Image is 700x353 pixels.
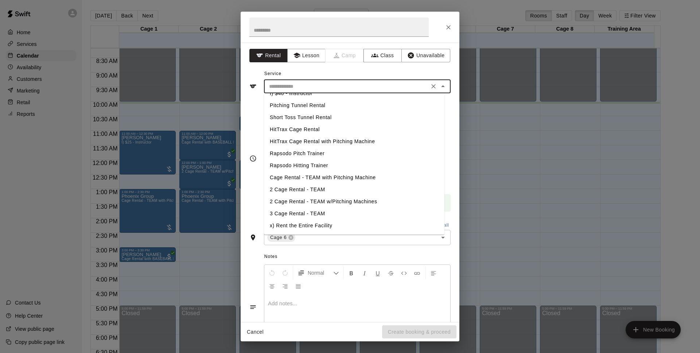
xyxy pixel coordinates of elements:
[385,266,397,279] button: Format Strikethrough
[295,266,342,279] button: Formatting Options
[438,81,448,91] button: Close
[264,208,444,220] li: 3 Cage Rental - TEAM
[292,279,304,293] button: Justify Align
[264,99,444,111] li: Pitching Tunnel Rental
[249,303,257,311] svg: Notes
[411,266,423,279] button: Insert Link
[372,266,384,279] button: Format Underline
[266,279,278,293] button: Center Align
[264,220,444,232] li: x) Rent the Entire Facility
[264,148,444,160] li: Rapsodo Pitch Trainer
[267,233,295,242] div: Cage 6
[279,266,291,279] button: Redo
[264,123,444,136] li: HitTrax Cage Rental
[428,81,439,91] button: Clear
[264,251,451,263] span: Notes
[249,49,288,62] button: Rental
[249,234,257,241] svg: Rooms
[363,49,402,62] button: Class
[264,172,444,184] li: Cage Rental - TEAM with Pitching Machine
[401,49,450,62] button: Unavailable
[264,111,444,123] li: Short Toss Tunnel Rental
[442,21,455,34] button: Close
[267,234,289,241] span: Cage 6
[398,266,410,279] button: Insert Code
[249,83,257,90] svg: Service
[264,196,444,208] li: 2 Cage Rental - TEAM w/Pitching Machines
[345,266,358,279] button: Format Bold
[287,49,326,62] button: Lesson
[264,160,444,172] li: Rapsodo Hitting Trainer
[244,325,267,339] button: Cancel
[264,136,444,148] li: HitTrax Cage Rental with Pitching Machine
[264,71,281,76] span: Service
[264,184,444,196] li: 2 Cage Rental - TEAM
[279,279,291,293] button: Right Align
[427,266,440,279] button: Left Align
[326,49,364,62] span: Camps can only be created in the Services page
[266,266,278,279] button: Undo
[264,87,444,99] li: I) $40 - Instructor
[249,155,257,162] svg: Timing
[358,266,371,279] button: Format Italics
[308,269,333,276] span: Normal
[438,232,448,243] button: Open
